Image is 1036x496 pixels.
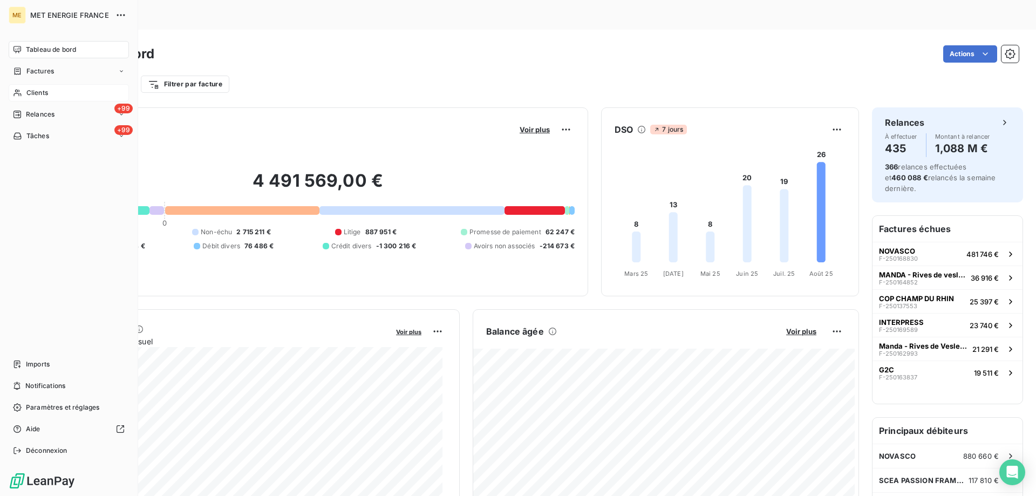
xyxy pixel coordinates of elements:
span: 460 088 € [891,173,928,182]
span: +99 [114,104,133,113]
span: F-250162993 [879,350,918,357]
span: 76 486 € [244,241,274,251]
span: Crédit divers [331,241,372,251]
button: Manda - Rives de Vesle - Lot 6F-25016299321 291 € [873,337,1023,361]
span: Imports [26,359,50,369]
a: +99Relances [9,106,129,123]
span: COP CHAMP DU RHIN [879,294,954,303]
span: Notifications [25,381,65,391]
tspan: Août 25 [809,270,833,277]
tspan: Mars 25 [624,270,648,277]
span: Déconnexion [26,446,67,456]
span: MANDA - Rives de vesle lot 5 [879,270,966,279]
span: Aide [26,424,40,434]
h2: 4 491 569,00 € [61,170,575,202]
button: MANDA - Rives de vesle lot 5F-25016485236 916 € [873,266,1023,289]
span: -214 673 € [540,241,575,251]
span: 23 740 € [970,321,999,330]
span: Clients [26,88,48,98]
a: Clients [9,84,129,101]
span: F-250169589 [879,327,918,333]
span: 7 jours [650,125,686,134]
span: Voir plus [396,328,421,336]
span: 117 810 € [969,476,999,485]
button: COP CHAMP DU RHINF-25013755325 397 € [873,289,1023,313]
span: +99 [114,125,133,135]
span: 36 916 € [971,274,999,282]
button: Filtrer par facture [141,76,229,93]
span: Promesse de paiement [469,227,541,237]
span: Voir plus [520,125,550,134]
a: +99Tâches [9,127,129,145]
span: 2 715 211 € [236,227,271,237]
button: Actions [943,45,997,63]
button: NOVASCOF-250168830481 746 € [873,242,1023,266]
span: F-250164852 [879,279,918,286]
span: INTERPRESS [879,318,924,327]
span: 481 746 € [966,250,999,259]
span: Litige [344,227,361,237]
button: Voir plus [516,125,553,134]
span: Paramètres et réglages [26,403,99,412]
div: Open Intercom Messenger [999,459,1025,485]
button: Voir plus [393,327,425,336]
span: F-250168830 [879,255,918,262]
span: F-250137553 [879,303,917,309]
h6: Relances [885,116,924,129]
h4: 1,088 M € [935,140,990,157]
span: Non-échu [201,227,232,237]
span: Débit divers [202,241,240,251]
a: Tableau de bord [9,41,129,58]
tspan: Juin 25 [736,270,758,277]
img: Logo LeanPay [9,472,76,490]
a: Imports [9,356,129,373]
span: NOVASCO [879,247,915,255]
span: Chiffre d'affaires mensuel [61,336,388,347]
tspan: Juil. 25 [773,270,795,277]
tspan: Mai 25 [700,270,720,277]
h6: Principaux débiteurs [873,418,1023,444]
tspan: [DATE] [663,270,684,277]
span: 62 247 € [546,227,575,237]
button: INTERPRESSF-25016958923 740 € [873,313,1023,337]
span: 0 [162,219,167,227]
span: Tableau de bord [26,45,76,55]
span: Avoirs non associés [474,241,535,251]
span: 25 397 € [970,297,999,306]
span: Voir plus [786,327,816,336]
a: Factures [9,63,129,80]
h6: Factures échues [873,216,1023,242]
span: -1 300 216 € [376,241,417,251]
a: Aide [9,420,129,438]
span: Relances [26,110,54,119]
span: relances effectuées et relancés la semaine dernière. [885,162,996,193]
h4: 435 [885,140,917,157]
span: 21 291 € [972,345,999,354]
span: NOVASCO [879,452,916,460]
span: 887 951 € [365,227,397,237]
span: Manda - Rives de Vesle - Lot 6 [879,342,968,350]
h6: DSO [615,123,633,136]
span: Montant à relancer [935,133,990,140]
span: Tâches [26,131,49,141]
button: Voir plus [783,327,820,336]
span: 880 660 € [963,452,999,460]
span: À effectuer [885,133,917,140]
span: 19 511 € [974,369,999,377]
span: F-250163837 [879,374,917,381]
a: Paramètres et réglages [9,399,129,416]
button: G2CF-25016383719 511 € [873,361,1023,384]
span: G2C [879,365,894,374]
span: SCEA PASSION FRAMBOISES [879,476,969,485]
h6: Balance âgée [486,325,544,338]
span: Factures [26,66,54,76]
span: 366 [885,162,898,171]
